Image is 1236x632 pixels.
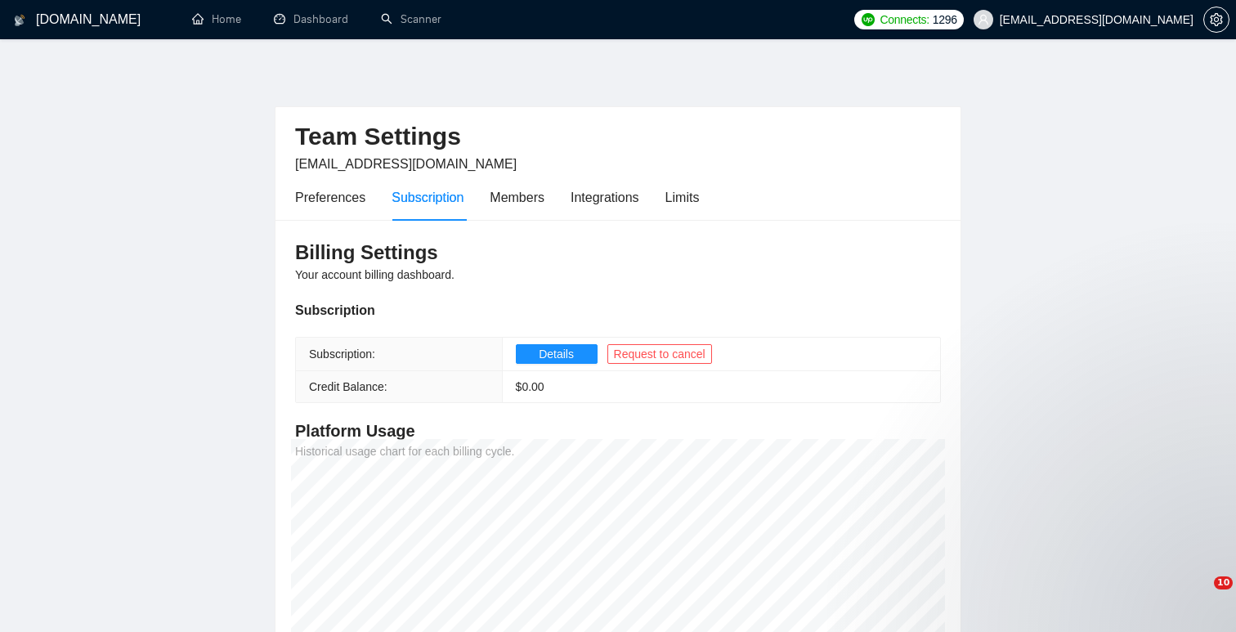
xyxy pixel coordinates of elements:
[862,13,875,26] img: upwork-logo.png
[192,12,241,26] a: homeHome
[14,7,25,34] img: logo
[516,344,598,364] button: Details
[614,345,705,363] span: Request to cancel
[274,12,348,26] a: dashboardDashboard
[490,187,544,208] div: Members
[295,120,941,154] h2: Team Settings
[295,419,941,442] h4: Platform Usage
[516,380,544,393] span: $ 0.00
[1214,576,1233,589] span: 10
[1203,7,1229,33] button: setting
[1204,13,1229,26] span: setting
[392,187,463,208] div: Subscription
[607,344,712,364] button: Request to cancel
[295,157,517,171] span: [EMAIL_ADDRESS][DOMAIN_NAME]
[665,187,700,208] div: Limits
[295,300,941,320] div: Subscription
[571,187,639,208] div: Integrations
[933,11,957,29] span: 1296
[978,14,989,25] span: user
[880,11,929,29] span: Connects:
[295,240,941,266] h3: Billing Settings
[1180,576,1220,616] iframe: Intercom live chat
[381,12,441,26] a: searchScanner
[1203,13,1229,26] a: setting
[295,268,455,281] span: Your account billing dashboard.
[309,380,387,393] span: Credit Balance:
[295,187,365,208] div: Preferences
[309,347,375,361] span: Subscription:
[539,345,574,363] span: Details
